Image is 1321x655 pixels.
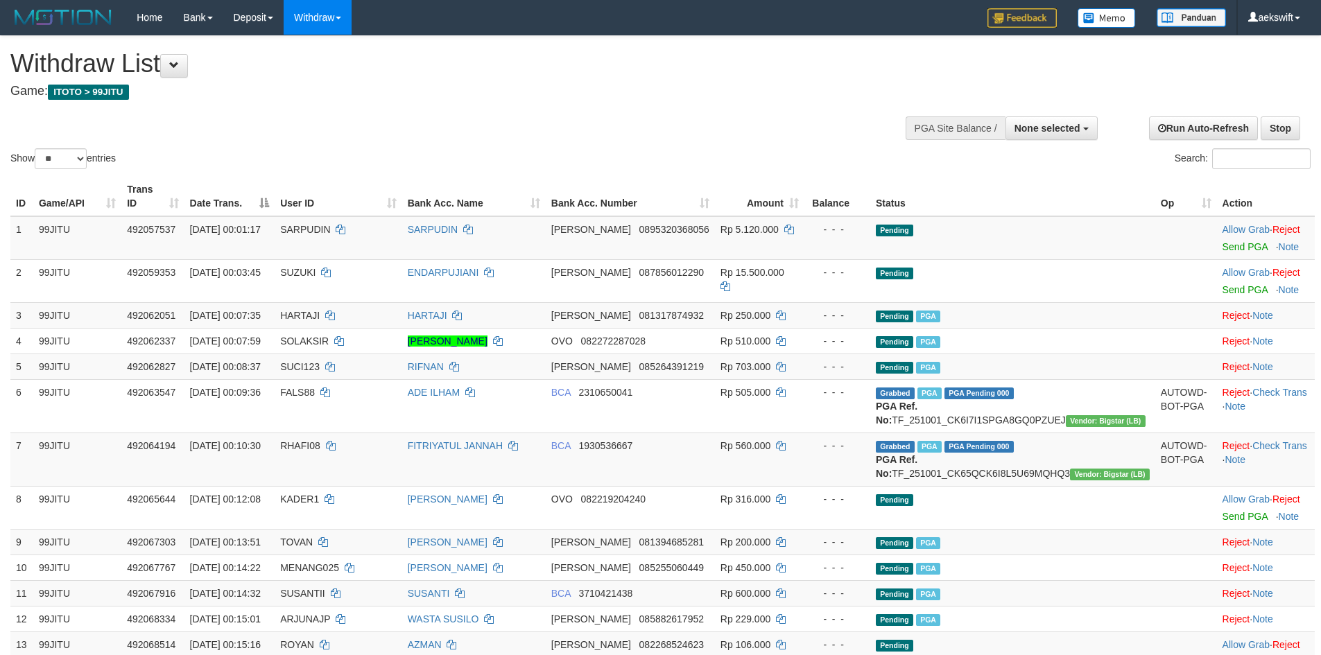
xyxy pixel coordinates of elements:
[33,177,121,216] th: Game/API: activate to sort column ascending
[876,268,913,279] span: Pending
[551,387,571,398] span: BCA
[1217,554,1315,580] td: ·
[33,259,121,302] td: 99JITU
[1217,177,1315,216] th: Action
[1217,259,1315,302] td: ·
[10,328,33,353] td: 4
[916,588,940,600] span: Marked by aekevo
[280,536,313,548] span: TOVAN
[1252,387,1307,398] a: Check Trans
[33,328,121,353] td: 99JITU
[10,50,867,78] h1: Withdraw List
[1272,267,1300,278] a: Reject
[551,562,631,573] span: [PERSON_NAME]
[720,536,770,548] span: Rp 200.000
[1225,454,1245,465] a: Note
[876,311,913,322] span: Pending
[639,536,704,548] span: Copy 081394685281 to clipboard
[876,614,913,626] span: Pending
[720,387,770,398] span: Rp 505.000
[1217,580,1315,606] td: ·
[280,613,330,625] span: ARJUNAJP
[944,387,1014,399] span: PGA Pending
[551,335,573,347] span: OVO
[10,486,33,529] td: 8
[720,440,770,451] span: Rp 560.000
[917,441,942,453] span: Marked by aekevo
[33,486,121,529] td: 99JITU
[1252,613,1273,625] a: Note
[639,361,704,372] span: Copy 085264391219 to clipboard
[33,353,121,379] td: 99JITU
[810,439,865,453] div: - - -
[720,361,770,372] span: Rp 703.000
[876,537,913,549] span: Pending
[127,440,175,451] span: 492064194
[876,494,913,506] span: Pending
[280,310,320,321] span: HARTAJI
[810,385,865,399] div: - - -
[1223,267,1272,278] span: ·
[10,580,33,606] td: 11
[280,588,325,599] span: SUSANTII
[906,116,1005,140] div: PGA Site Balance /
[876,362,913,374] span: Pending
[408,613,479,625] a: WASTA SUSILO
[1217,328,1315,353] td: ·
[581,494,646,505] span: Copy 082219204240 to clipboard
[190,588,261,599] span: [DATE] 00:14:32
[551,639,631,650] span: [PERSON_NAME]
[10,353,33,379] td: 5
[639,613,704,625] span: Copy 085882617952 to clipboard
[1225,401,1245,412] a: Note
[190,494,261,505] span: [DATE] 00:12:08
[190,562,261,573] span: [DATE] 00:14:22
[1223,562,1250,573] a: Reject
[1223,494,1272,505] span: ·
[639,310,704,321] span: Copy 081317874932 to clipboard
[1217,379,1315,433] td: · ·
[639,639,704,650] span: Copy 082268524623 to clipboard
[870,177,1155,216] th: Status
[1223,335,1250,347] a: Reject
[810,561,865,575] div: - - -
[190,267,261,278] span: [DATE] 00:03:45
[810,334,865,348] div: - - -
[810,360,865,374] div: - - -
[916,336,940,348] span: Marked by aekbrio
[33,580,121,606] td: 99JITU
[1217,606,1315,631] td: ·
[639,562,704,573] span: Copy 085255060449 to clipboard
[408,639,442,650] a: AZMAN
[1217,433,1315,486] td: · ·
[551,588,571,599] span: BCA
[720,613,770,625] span: Rp 229.000
[551,613,631,625] span: [PERSON_NAME]
[720,588,770,599] span: Rp 600.000
[917,387,942,399] span: Marked by aekevo
[1252,440,1307,451] a: Check Trans
[578,440,632,451] span: Copy 1930536667 to clipboard
[1155,433,1217,486] td: AUTOWD-BOT-PGA
[190,361,261,372] span: [DATE] 00:08:37
[280,562,339,573] span: MENANG025
[551,224,631,235] span: [PERSON_NAME]
[33,379,121,433] td: 99JITU
[280,494,319,505] span: KADER1
[190,639,261,650] span: [DATE] 00:15:16
[190,335,261,347] span: [DATE] 00:07:59
[551,494,573,505] span: OVO
[1279,241,1300,252] a: Note
[190,310,261,321] span: [DATE] 00:07:35
[1279,511,1300,522] a: Note
[408,562,487,573] a: [PERSON_NAME]
[720,335,770,347] span: Rp 510.000
[280,361,320,372] span: SUCI123
[720,639,770,650] span: Rp 106.000
[127,613,175,625] span: 492068334
[1015,123,1080,134] span: None selected
[1223,361,1250,372] a: Reject
[280,440,320,451] span: RHAFI08
[10,302,33,328] td: 3
[121,177,184,216] th: Trans ID: activate to sort column ascending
